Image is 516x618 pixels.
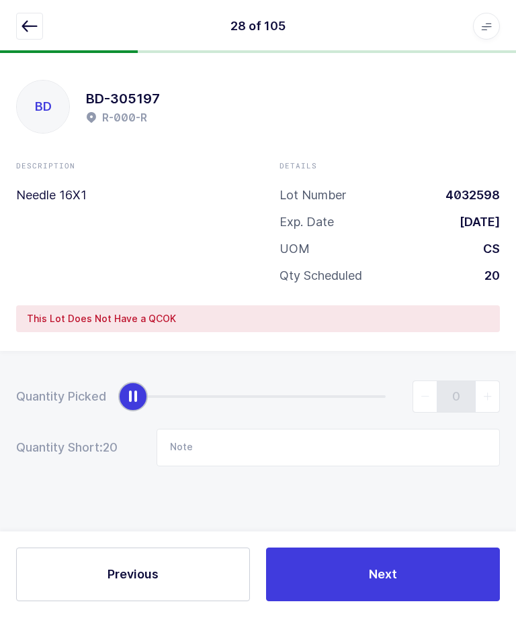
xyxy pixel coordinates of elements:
div: Description [16,161,236,172]
h2: R-000-R [102,110,147,126]
span: Next [369,566,397,583]
span: Previous [107,566,159,583]
div: 28 of 105 [230,19,286,35]
button: Next [266,548,500,602]
span: 20 [103,440,130,456]
div: Qty Scheduled [279,268,362,285]
div: BD [17,81,69,134]
div: 20 [474,268,500,285]
div: Quantity Picked [16,389,106,405]
span: This Lot Does Not Have a QCOK [27,313,176,326]
div: Exp. Date [279,215,334,231]
div: Lot Number [279,188,346,204]
button: Previous [16,548,250,602]
div: Details [279,161,500,172]
h1: BD-305197 [86,89,160,110]
div: [DATE] [449,215,500,231]
input: Note [157,429,500,467]
div: Quantity Short: [16,440,130,456]
p: Needle 16X1 [16,188,236,204]
div: slider between 0 and 20 [133,381,500,413]
div: UOM [279,242,310,258]
div: CS [472,242,500,258]
div: 4032598 [435,188,500,204]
